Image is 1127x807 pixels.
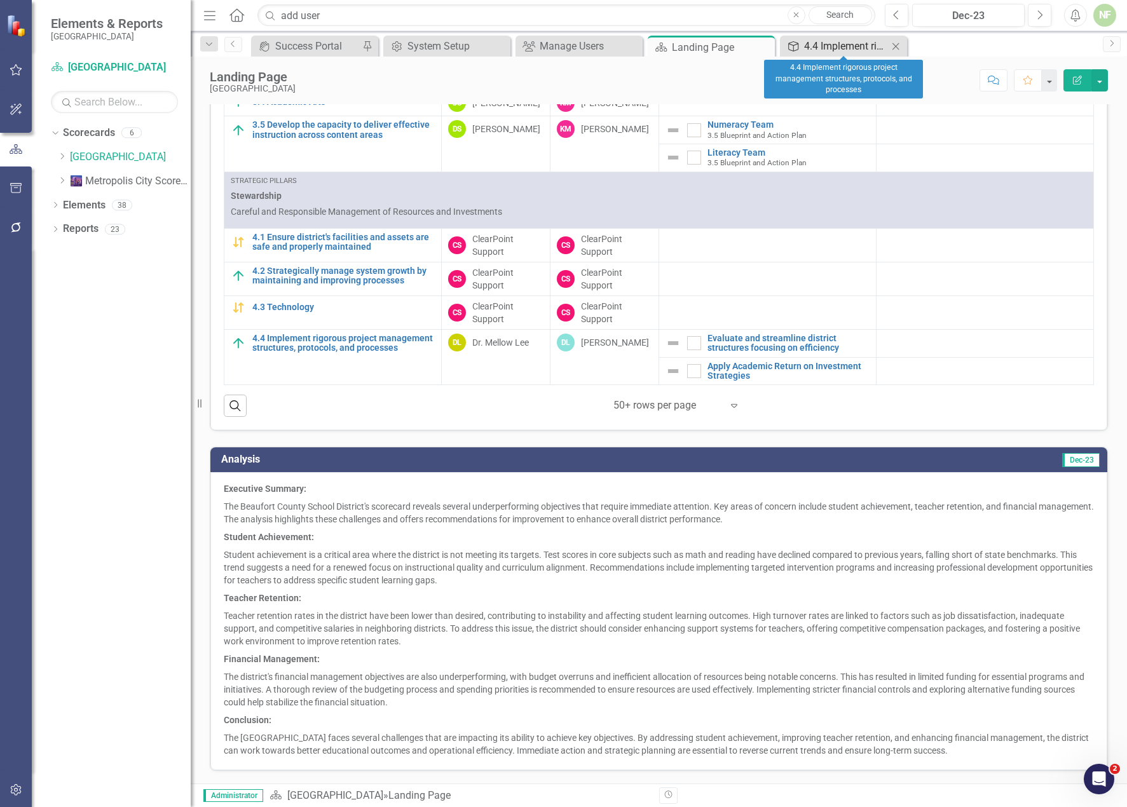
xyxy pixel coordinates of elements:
small: [GEOGRAPHIC_DATA] [51,31,163,41]
td: Double-Click to Edit [550,295,659,329]
div: DL [557,334,575,351]
div: » [270,789,650,803]
img: Not Defined [666,363,681,379]
img: Not Defined [666,123,681,138]
span: Administrator [203,789,263,802]
td: Double-Click to Edit [441,116,550,172]
input: Search Below... [51,91,178,113]
img: Caution [231,300,246,315]
iframe: Intercom live chat [1084,764,1114,794]
div: 38 [112,200,132,210]
div: Dec-23 [917,8,1020,24]
img: Caution [231,234,246,250]
td: Double-Click to Edit [550,262,659,295]
img: Not Defined [666,150,681,165]
div: ClearPoint Support [581,233,652,258]
div: Dr. Mellow Lee [472,336,529,349]
strong: Conclusion: [224,715,271,725]
a: Reports [63,222,99,236]
a: Apply Academic Return on Investment Strategies [707,362,870,381]
div: ClearPoint Support [472,300,543,325]
td: Double-Click to Edit Right Click for Context Menu [224,228,442,262]
a: Elements [63,198,106,213]
a: Literacy Team [707,148,870,158]
a: 3.5 Develop the capacity to deliver effective instruction across content areas [252,120,435,140]
td: Double-Click to Edit [441,228,550,262]
div: System Setup [407,38,507,54]
div: CS [448,236,466,254]
a: Search [809,6,872,24]
td: Double-Click to Edit [441,295,550,329]
a: 4.4 Implement rigorous project management structures, protocols, and processes [252,334,435,353]
p: The district's financial management objectives are also underperforming, with budget overruns and... [224,668,1094,711]
strong: Student Achievement: [224,532,314,542]
div: [PERSON_NAME] [581,123,649,135]
a: 4.3 Technology [252,302,435,312]
strong: Financial Management: [224,654,320,664]
a: Manage Users [519,38,639,54]
a: Numeracy Team [707,120,870,130]
div: ClearPoint Support [581,266,652,292]
a: [GEOGRAPHIC_DATA] [287,789,383,801]
a: 4.2 Strategically manage system growth by maintaining and improving processes [252,266,435,286]
td: Double-Click to Edit [441,329,550,385]
a: System Setup [386,38,507,54]
div: KM [557,120,575,138]
td: Double-Click to Edit Right Click for Context Menu [659,116,876,144]
a: [GEOGRAPHIC_DATA] [51,60,178,75]
span: Dec-23 [1062,453,1100,467]
p: Student achievement is a critical area where the district is not meeting its targets. Test scores... [224,546,1094,589]
td: Double-Click to Edit [550,228,659,262]
div: 23 [105,224,125,234]
button: NF [1093,4,1116,27]
div: 4.4 Implement rigorous project management structures, protocols, and processes [764,60,923,98]
span: Elements & Reports [51,16,163,31]
td: Double-Click to Edit [224,172,1094,228]
strong: Teacher Retention: [224,593,301,603]
span: 3.5 Blueprint and Action Plan [707,158,807,167]
td: Double-Click to Edit Right Click for Context Menu [224,116,442,172]
div: Landing Page [210,70,296,84]
td: Double-Click to Edit [550,116,659,172]
a: Evaluate and streamline district structures focusing on efficiency [707,334,870,353]
h3: Analysis [221,454,661,465]
td: Double-Click to Edit Right Click for Context Menu [224,295,442,329]
img: On Target [231,123,246,138]
td: Double-Click to Edit [550,329,659,385]
a: Scorecards [63,126,115,140]
div: Landing Page [672,39,772,55]
td: Double-Click to Edit [441,262,550,295]
strong: Executive Summary: [224,484,306,494]
button: Dec-23 [912,4,1025,27]
a: 🌆 Metropolis City Scorecard [70,174,191,189]
div: CS [557,270,575,288]
p: The Beaufort County School District's scorecard reveals several underperforming objectives that r... [224,498,1094,528]
span: Stewardship [231,189,1087,202]
a: 4.1 Ensure district's facilities and assets are safe and properly maintained [252,233,435,252]
div: ClearPoint Support [581,300,652,325]
div: DS [448,120,466,138]
div: CS [448,270,466,288]
p: Careful and Responsible Management of Resources and Investments [231,205,1087,218]
div: CS [557,236,575,254]
td: Double-Click to Edit Right Click for Context Menu [224,329,442,385]
span: 3.5 Blueprint and Action Plan [707,131,807,140]
div: ClearPoint Support [472,266,543,292]
div: CS [448,304,466,322]
div: DL [448,334,466,351]
div: 6 [121,128,142,139]
td: Double-Click to Edit Right Click for Context Menu [659,357,876,385]
a: [GEOGRAPHIC_DATA] [70,150,191,165]
img: Not Defined [666,336,681,351]
p: Teacher retention rates in the district have been lower than desired, contributing to instability... [224,607,1094,650]
img: ClearPoint Strategy [6,14,29,36]
a: Success Portal [254,38,359,54]
div: Landing Page [388,789,451,801]
img: On Target [231,268,246,283]
div: [PERSON_NAME] [581,336,649,349]
div: Manage Users [540,38,639,54]
div: [GEOGRAPHIC_DATA] [210,84,296,93]
div: ClearPoint Support [472,233,543,258]
div: CS [557,304,575,322]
